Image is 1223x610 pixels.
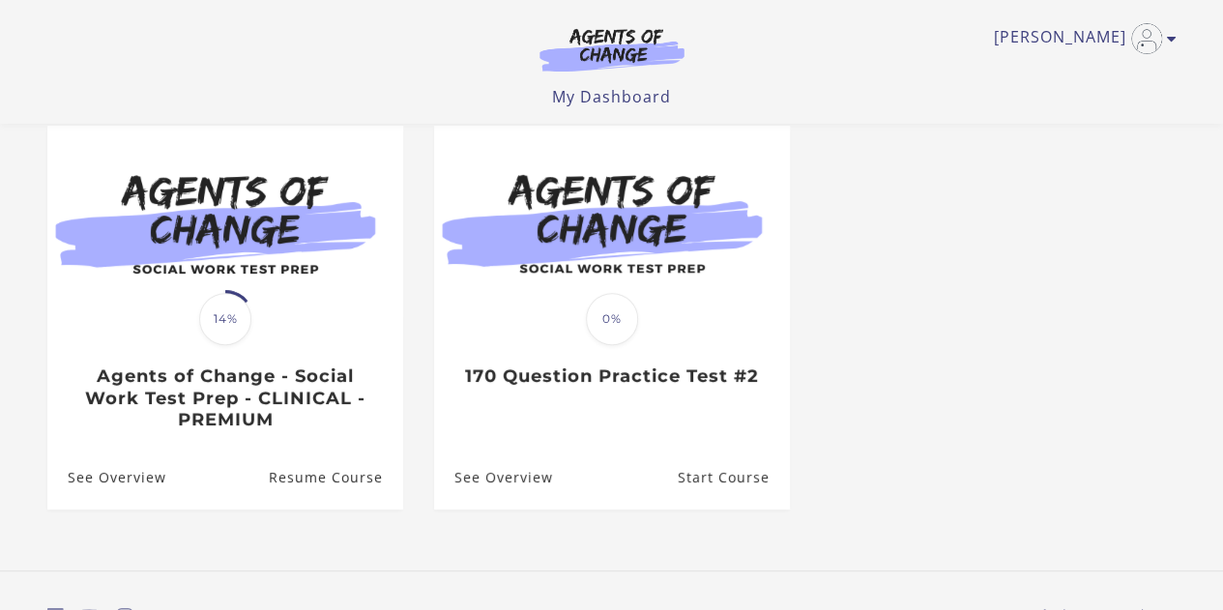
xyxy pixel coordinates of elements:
[199,293,251,345] span: 14%
[552,86,671,107] a: My Dashboard
[586,293,638,345] span: 0%
[434,446,553,508] a: 170 Question Practice Test #2: See Overview
[994,23,1167,54] a: Toggle menu
[454,365,769,388] h3: 170 Question Practice Test #2
[519,27,705,72] img: Agents of Change Logo
[677,446,789,508] a: 170 Question Practice Test #2: Resume Course
[268,446,402,508] a: Agents of Change - Social Work Test Prep - CLINICAL - PREMIUM: Resume Course
[68,365,382,431] h3: Agents of Change - Social Work Test Prep - CLINICAL - PREMIUM
[47,446,166,508] a: Agents of Change - Social Work Test Prep - CLINICAL - PREMIUM: See Overview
